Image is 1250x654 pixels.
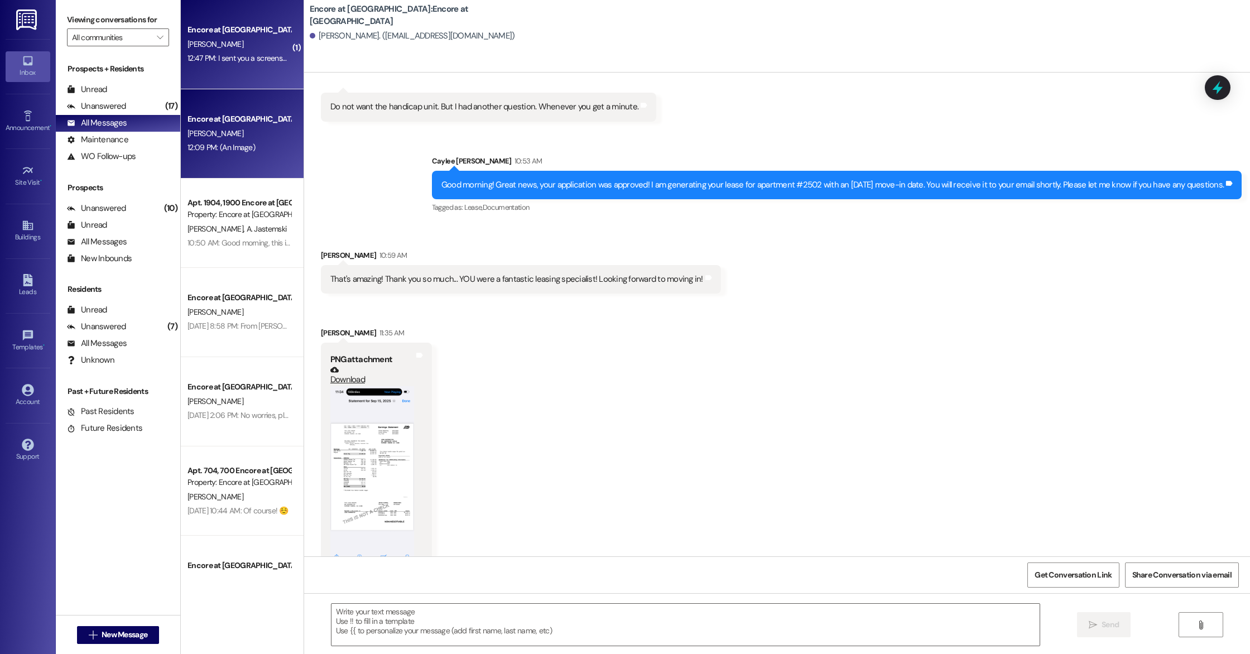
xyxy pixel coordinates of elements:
[187,506,289,516] div: [DATE] 10:44 AM: Of course! ☺️
[310,3,533,27] b: Encore at [GEOGRAPHIC_DATA]: Encore at [GEOGRAPHIC_DATA]
[43,342,45,349] span: •
[187,465,291,477] div: Apt. 704, 700 Encore at [GEOGRAPHIC_DATA]
[67,219,107,231] div: Unread
[6,271,50,301] a: Leads
[67,321,126,333] div: Unanswered
[67,236,127,248] div: All Messages
[67,11,169,28] label: Viewing conversations for
[1125,562,1239,588] button: Share Conversation via email
[6,381,50,411] a: Account
[187,410,504,420] div: [DATE] 2:06 PM: No worries, please let me know if you're still insterested. I am happy to resched...
[310,30,515,42] div: [PERSON_NAME]. ([EMAIL_ADDRESS][DOMAIN_NAME])
[67,134,128,146] div: Maintenance
[432,155,1242,171] div: Caylee [PERSON_NAME]
[67,117,127,129] div: All Messages
[67,354,114,366] div: Unknown
[89,631,97,639] i: 
[56,182,180,194] div: Prospects
[102,629,147,641] span: New Message
[464,203,483,212] span: Lease ,
[56,386,180,397] div: Past + Future Residents
[1102,619,1119,631] span: Send
[187,224,247,234] span: [PERSON_NAME]
[187,128,243,138] span: [PERSON_NAME]
[330,273,703,285] div: That's amazing! Thank you so much... YOU were a fantastic leasing specialist! Looking forward to ...
[187,113,291,125] div: Encore at [GEOGRAPHIC_DATA]
[40,177,42,185] span: •
[67,151,136,162] div: WO Follow-ups
[6,216,50,246] a: Buildings
[187,477,291,488] div: Property: Encore at [GEOGRAPHIC_DATA]
[50,122,51,130] span: •
[330,354,392,365] b: PNG attachment
[246,224,286,234] span: A. Jastemski
[377,327,405,339] div: 11:35 AM
[67,100,126,112] div: Unanswered
[187,39,243,49] span: [PERSON_NAME]
[72,28,151,46] input: All communities
[161,200,180,217] div: (10)
[187,381,291,393] div: Encore at [GEOGRAPHIC_DATA]
[1035,569,1112,581] span: Get Conversation Link
[432,199,1242,215] div: Tagged as:
[187,396,243,406] span: [PERSON_NAME]
[67,422,142,434] div: Future Residents
[330,386,414,568] button: Zoom image
[187,321,314,331] div: [DATE] 8:58 PM: From [PERSON_NAME]
[321,327,432,343] div: [PERSON_NAME]
[6,161,50,191] a: Site Visit •
[187,209,291,220] div: Property: Encore at [GEOGRAPHIC_DATA]
[157,33,163,42] i: 
[6,435,50,465] a: Support
[330,101,638,113] div: Do not want the handicap unit. But I had another question. Whenever you get a minute.
[377,249,407,261] div: 10:59 AM
[67,84,107,95] div: Unread
[67,338,127,349] div: All Messages
[1077,612,1131,637] button: Send
[187,307,243,317] span: [PERSON_NAME]
[6,51,50,81] a: Inbox
[67,203,126,214] div: Unanswered
[165,318,180,335] div: (7)
[1196,621,1205,629] i: 
[1132,569,1232,581] span: Share Conversation via email
[512,155,542,167] div: 10:53 AM
[67,304,107,316] div: Unread
[77,626,160,644] button: New Message
[187,24,291,36] div: Encore at [GEOGRAPHIC_DATA]
[483,203,530,212] span: Documentation
[321,249,721,265] div: [PERSON_NAME]
[187,292,291,304] div: Encore at [GEOGRAPHIC_DATA]
[1027,562,1119,588] button: Get Conversation Link
[187,197,291,209] div: Apt. 1904, 1900 Encore at [GEOGRAPHIC_DATA]
[16,9,39,30] img: ResiDesk Logo
[1089,621,1097,629] i: 
[67,253,132,265] div: New Inbounds
[187,575,243,585] span: [PERSON_NAME]
[67,406,134,417] div: Past Residents
[187,492,243,502] span: [PERSON_NAME]
[187,53,493,63] div: 12:47 PM: I sent you a screenshot of the recent one and the one before the first one that I sent…
[330,366,414,385] a: Download
[187,560,291,571] div: Encore at [GEOGRAPHIC_DATA]
[187,142,255,152] div: 12:09 PM: (An Image)
[187,238,766,248] div: 10:50 AM: Good morning, this is Caylee with Encore. Premier Heating and Air will be out to your u...
[56,283,180,295] div: Residents
[162,98,180,115] div: (17)
[6,326,50,356] a: Templates •
[441,179,1224,191] div: Good morning! Great news, your application was approved! I am generating your lease for apartment...
[56,63,180,75] div: Prospects + Residents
